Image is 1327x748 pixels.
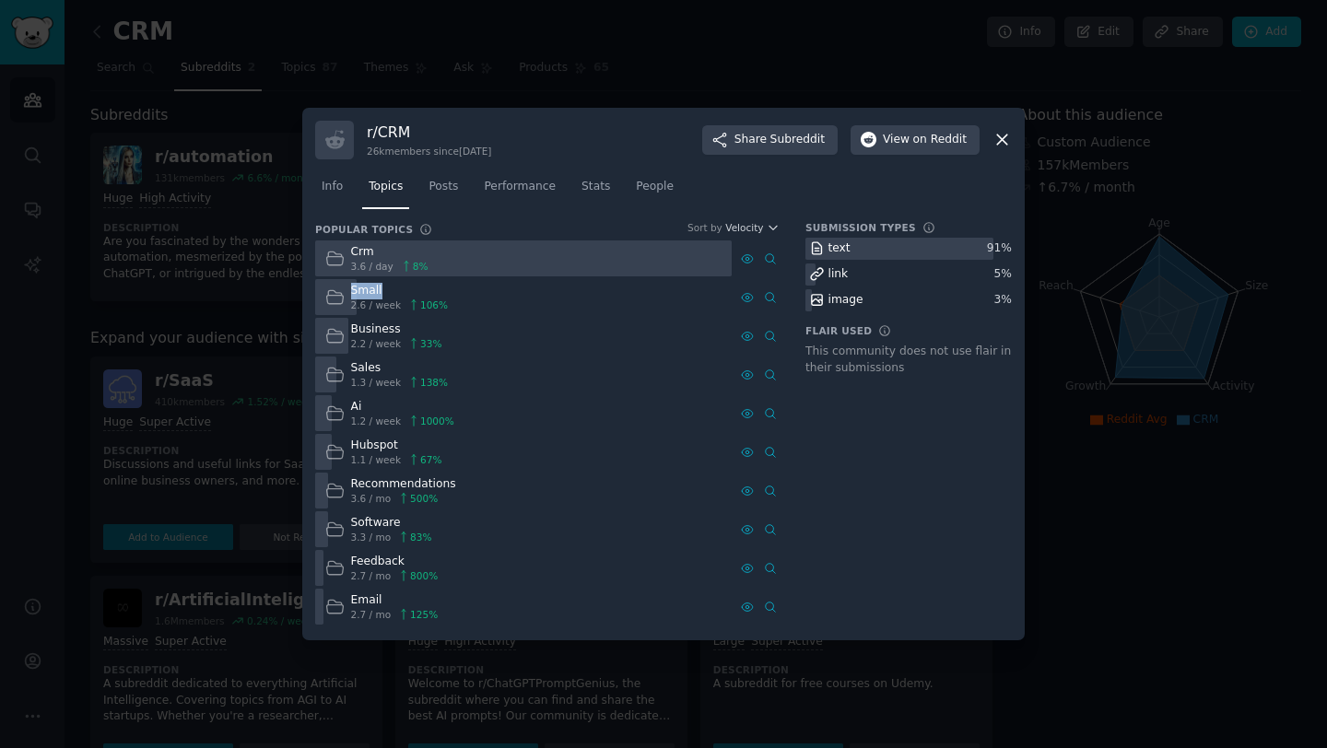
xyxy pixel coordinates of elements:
div: Sort by [687,221,722,234]
span: 1.1 / week [351,453,402,466]
div: Crm [351,244,429,261]
span: 500 % [410,492,438,505]
div: 26k members since [DATE] [367,145,491,158]
span: Topics [369,179,403,195]
div: Business [351,321,442,338]
a: Performance [477,172,562,210]
span: 3.3 / mo [351,531,392,543]
a: People [629,172,680,210]
a: Posts [422,172,464,210]
span: Posts [429,179,458,195]
span: 83 % [410,531,431,543]
span: Velocity [725,221,763,234]
div: 3 % [994,292,1012,309]
span: Stats [581,179,610,195]
div: link [828,266,849,283]
span: People [636,179,674,195]
button: Viewon Reddit [851,125,980,155]
div: Feedback [351,554,439,570]
div: image [828,292,863,309]
span: Info [322,179,343,195]
div: Recommendations [351,476,456,493]
span: View [883,132,967,148]
span: 67 % [420,453,441,466]
div: Small [351,283,449,299]
div: This community does not use flair in their submissions [805,344,1012,376]
h3: r/ CRM [367,123,491,142]
button: ShareSubreddit [702,125,838,155]
a: Stats [575,172,617,210]
div: 5 % [994,266,1012,283]
span: 2.6 / week [351,298,402,311]
div: text [828,240,851,257]
div: Ai [351,399,454,415]
span: 2.2 / week [351,337,402,350]
div: Email [351,592,439,609]
a: Info [315,172,349,210]
span: 3.6 / mo [351,492,392,505]
span: Subreddit [770,132,825,148]
span: 1.2 / week [351,415,402,427]
span: 33 % [420,337,441,350]
h3: Submission Types [805,221,916,234]
span: Performance [484,179,556,195]
div: 91 % [987,240,1012,257]
span: 8 % [413,260,429,273]
span: 2.7 / mo [351,608,392,621]
span: 1.3 / week [351,376,402,389]
span: Share [734,132,825,148]
div: Software [351,515,432,532]
span: 1000 % [420,415,454,427]
div: Sales [351,360,449,377]
div: Hubspot [351,438,442,454]
span: 800 % [410,569,438,582]
h3: Flair Used [805,324,872,337]
span: 125 % [410,608,438,621]
h3: Popular Topics [315,223,413,236]
span: 3.6 / day [351,260,393,273]
span: on Reddit [913,132,967,148]
button: Velocity [725,221,780,234]
a: Topics [362,172,409,210]
span: 2.7 / mo [351,569,392,582]
span: 138 % [420,376,448,389]
span: 106 % [420,298,448,311]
